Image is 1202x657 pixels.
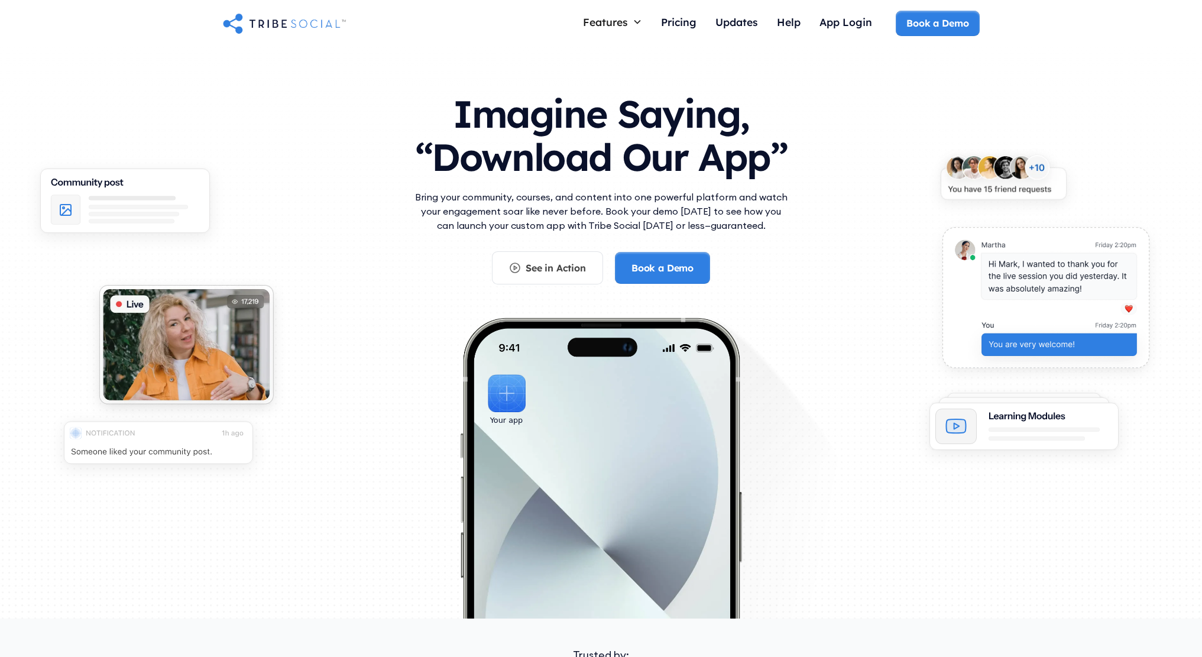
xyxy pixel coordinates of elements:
a: App Login [810,11,882,36]
img: An illustration of Learning Modules [913,384,1135,470]
img: An illustration of chat [925,215,1166,389]
img: An illustration of push notification [48,410,269,484]
div: Features [574,11,652,33]
a: Updates [706,11,767,36]
p: Bring your community, courses, and content into one powerful platform and watch your engagement s... [412,190,790,232]
a: Book a Demo [896,11,979,35]
div: Features [583,15,628,28]
a: home [223,11,346,35]
img: An illustration of Live video [84,274,289,423]
a: See in Action [492,251,603,284]
div: Pricing [661,15,696,28]
div: Updates [715,15,758,28]
img: An illustration of New friends requests [925,144,1081,219]
div: App Login [819,15,872,28]
div: See in Action [526,261,586,274]
a: Help [767,11,810,36]
img: An illustration of Community Feed [24,157,226,253]
div: Help [777,15,801,28]
a: Pricing [652,11,706,36]
h1: Imagine Saying, “Download Our App” [412,80,790,185]
a: Book a Demo [615,252,710,284]
div: Your app [490,414,523,427]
